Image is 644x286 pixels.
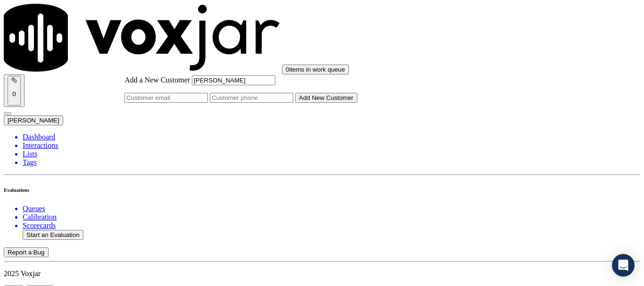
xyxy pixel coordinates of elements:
a: Tags [23,158,640,167]
a: Interactions [23,141,640,150]
h6: Evaluations [4,187,640,193]
button: Start an Evaluation [23,230,83,240]
button: 0items in work queue [282,65,349,74]
a: Calibration [23,213,640,221]
img: voxjar logo [4,4,280,72]
a: Scorecards [23,221,640,230]
a: Lists [23,150,640,158]
input: Customer phone [210,93,293,103]
button: Report a Bug [4,247,49,257]
button: 0 [4,74,25,107]
a: Queues [23,204,640,213]
input: Customer email [124,93,208,103]
button: 0 [8,76,21,106]
label: Add a New Customer [124,76,190,84]
span: [PERSON_NAME] [8,117,59,124]
p: 0 [11,90,17,98]
p: 2025 Voxjar [4,270,640,278]
button: Add New Customer [295,93,357,103]
a: Dashboard [23,133,640,141]
input: Customer name [192,75,275,85]
button: [PERSON_NAME] [4,115,63,125]
div: Open Intercom Messenger [612,254,635,277]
